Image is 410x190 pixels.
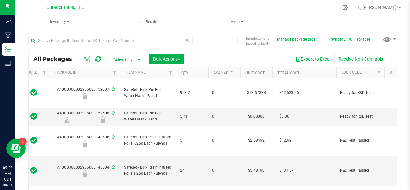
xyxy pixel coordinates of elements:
span: Bulk Actions [153,56,180,62]
span: 0 [212,113,236,120]
span: Sync from Compliance System [111,165,115,169]
button: Bulk Actions [149,54,184,64]
inline-svg: Reports [5,60,11,66]
span: Sync from Compliance System [111,135,115,139]
input: Search Package ID, Item Name, SKU, Lot or Part Number... [28,36,193,45]
a: Filter [39,67,50,78]
button: Sync METRC Packages [325,34,376,45]
span: In Sync [30,88,37,97]
div: R&D Test Passed [49,140,121,147]
p: 08/21 [3,182,12,187]
span: 0 [212,137,236,144]
span: Hi, [PERSON_NAME]! [356,5,398,10]
a: Filter [374,67,384,78]
div: 1A40C0300002906000152607 [49,87,121,99]
span: SafeBet - Bulk Pre Roll Water Hash - Blend [124,110,172,122]
span: $0.00 [276,112,292,121]
iframe: Resource center unread badge [19,138,27,145]
span: R&D Test Passed [340,168,381,174]
span: 0 [212,168,236,174]
a: Order Id [389,70,406,75]
span: Clear [185,36,189,44]
button: Receive Non-Cannabis [334,54,387,64]
p: 09:38 AM CDT [3,165,12,182]
inline-svg: Inventory [5,46,11,53]
span: SafeBet - Bulk Resin Infused Rolls 1.25g Each - Blend1 [124,164,172,177]
span: Ready for R&D Test [340,90,381,96]
iframe: Resource center [6,139,26,158]
a: Total Cost [277,71,299,75]
a: Available [213,71,233,75]
a: Inventory [15,15,103,29]
span: In Sync [30,166,37,175]
inline-svg: Manufacturing [5,32,11,39]
a: Filter [166,67,176,78]
button: Manage package tags [277,37,316,42]
span: $12,623.26 [276,88,302,97]
a: Qty [181,71,188,75]
span: 5.71 [180,113,204,120]
span: Ready for R&D Test [340,113,381,120]
a: Lab Results [104,15,192,29]
span: $131.57 [276,166,297,175]
span: Include items not tagged for facility [246,36,278,46]
td: $2.58492 [240,126,272,156]
span: Curador Labs, LLC [46,5,84,10]
span: In Sync [30,112,37,121]
a: Package ID [55,70,77,75]
div: Ready for R&D Test [85,116,121,123]
span: SafeBet - Bulk Resin Infused Rolls .625g Each - Blend1 [124,134,172,146]
button: Export to Excel [291,54,334,64]
div: Lab Sample [49,116,85,123]
a: Audit [193,15,281,29]
a: Filter [110,67,120,78]
inline-svg: Analytics [5,19,11,25]
a: Item Name [125,70,146,75]
span: In Sync [30,136,37,145]
td: $5.48190 [240,156,272,186]
span: 923.2 [180,90,204,96]
span: All Packages [33,55,78,62]
span: Sync METRC Packages [331,37,371,42]
div: R&D Test Passed [49,170,121,177]
a: Unit Cost [245,71,265,75]
a: Sync Status [23,70,47,75]
div: Manage settings [341,4,349,11]
a: Lock Code [341,70,362,75]
span: Lab Results [130,19,167,25]
div: 1A40C0300002906000152608 [49,110,121,123]
td: $0.00000 [240,108,272,126]
span: $12.92 [276,136,295,145]
div: Ready for R&D Test [49,93,121,99]
div: 1A40C0300002906000148506 [49,134,121,147]
span: R&D Test Passed [340,137,381,144]
span: Sync from Compliance System [111,111,115,115]
span: 0 [212,90,236,96]
span: Sync from Compliance System [111,87,115,92]
span: Audit [193,16,281,29]
span: 24 [180,168,204,174]
span: SafeBet - Bulk Pre Roll Water Hash - Blend [124,87,172,99]
span: 5 [180,137,204,144]
div: 1A40C0300002906000148504 [49,164,121,177]
td: $13.67338 [240,78,272,108]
